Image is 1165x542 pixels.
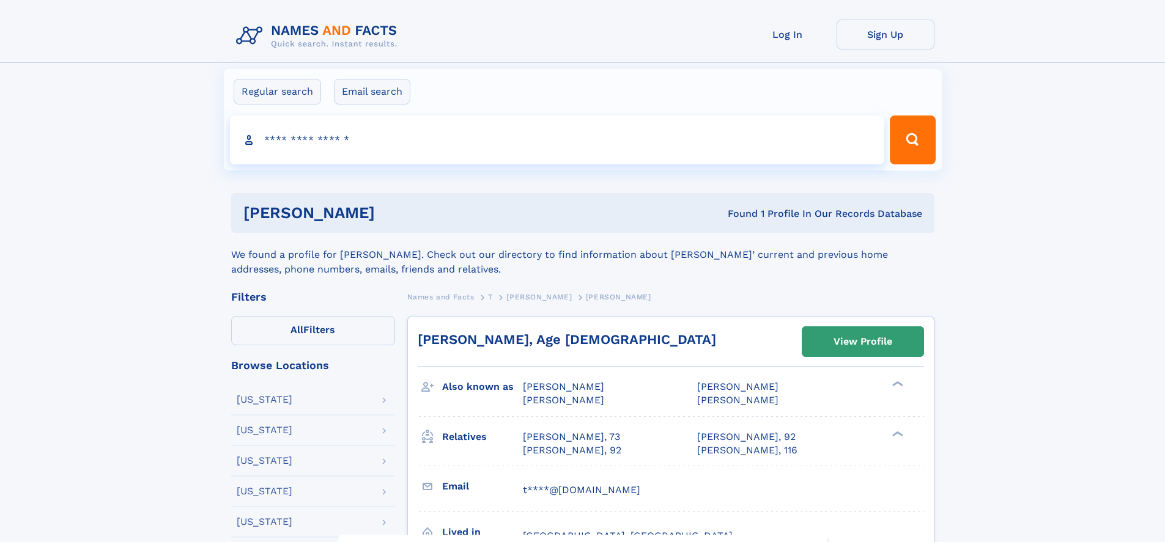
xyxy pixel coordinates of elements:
[231,291,395,302] div: Filters
[230,115,885,164] input: search input
[523,444,621,457] a: [PERSON_NAME], 92
[234,79,321,104] label: Regular search
[834,328,892,356] div: View Profile
[890,115,935,164] button: Search Button
[551,207,922,221] div: Found 1 Profile In Our Records Database
[697,430,796,444] a: [PERSON_NAME], 92
[802,327,923,356] a: View Profile
[837,20,934,49] a: Sign Up
[697,394,779,406] span: [PERSON_NAME]
[697,444,797,457] a: [PERSON_NAME], 116
[237,517,292,527] div: [US_STATE]
[697,381,779,392] span: [PERSON_NAME]
[237,456,292,466] div: [US_STATE]
[243,205,552,221] h1: [PERSON_NAME]
[237,486,292,496] div: [US_STATE]
[488,289,493,304] a: T
[523,394,604,406] span: [PERSON_NAME]
[334,79,410,104] label: Email search
[739,20,837,49] a: Log In
[442,427,523,447] h3: Relatives
[231,360,395,371] div: Browse Locations
[407,289,475,304] a: Names and Facts
[506,293,572,301] span: [PERSON_NAME]
[442,476,523,497] h3: Email
[237,425,292,435] div: [US_STATE]
[889,430,904,438] div: ❯
[418,332,716,347] a: [PERSON_NAME], Age [DEMOGRAPHIC_DATA]
[488,293,493,301] span: T
[442,376,523,397] h3: Also known as
[523,530,733,541] span: [GEOGRAPHIC_DATA], [GEOGRAPHIC_DATA]
[237,395,292,405] div: [US_STATE]
[889,380,904,388] div: ❯
[231,316,395,345] label: Filters
[231,233,934,277] div: We found a profile for [PERSON_NAME]. Check out our directory to find information about [PERSON_N...
[231,20,407,53] img: Logo Names and Facts
[506,289,572,304] a: [PERSON_NAME]
[523,430,620,444] a: [PERSON_NAME], 73
[523,381,604,392] span: [PERSON_NAME]
[586,293,651,301] span: [PERSON_NAME]
[290,324,303,335] span: All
